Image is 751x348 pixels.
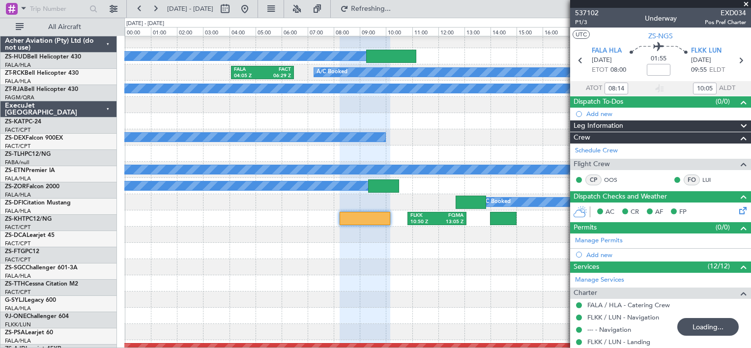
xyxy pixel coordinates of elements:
span: ZT-RCK [5,70,25,76]
div: FQMA [437,212,463,219]
a: FALA/HLA [5,207,31,215]
div: 12:00 [438,27,464,36]
a: FLKK / LUN - Landing [587,338,650,346]
a: FALA / HLA - Catering Crew [587,301,670,309]
span: ELDT [709,65,725,75]
span: Services [574,261,599,273]
a: FALA/HLA [5,61,31,69]
span: ATOT [586,84,602,93]
a: ZT-RCKBell Helicopter 430 [5,70,79,76]
div: A/C Booked [317,65,347,80]
a: FLKK/LUN [5,321,31,328]
a: ZS-KATPC-24 [5,119,41,125]
span: ZS-TTH [5,281,25,287]
span: (0/0) [716,222,730,232]
span: AF [655,207,663,217]
a: FALA/HLA [5,191,31,199]
span: ZS-NGS [648,31,673,41]
div: 15:00 [517,27,543,36]
a: ZS-TLHPC12/NG [5,151,51,157]
div: FACT [262,66,291,73]
span: (12/12) [708,261,730,271]
div: Underway [645,13,677,24]
span: ETOT [592,65,608,75]
span: 08:00 [610,65,626,75]
a: ZS-TTHCessna Citation M2 [5,281,78,287]
div: CP [585,174,602,185]
div: 16:00 [543,27,569,36]
span: Flight Crew [574,159,610,170]
span: Refreshing... [350,5,392,12]
div: 14:00 [491,27,517,36]
a: FACT/CPT [5,240,30,247]
a: ZS-DEXFalcon 900EX [5,135,63,141]
button: Refreshing... [336,1,395,17]
div: 08:00 [334,27,360,36]
span: Pos Pref Charter [705,18,746,27]
span: ZS-DEX [5,135,26,141]
a: ZT-RJABell Helicopter 430 [5,87,78,92]
span: (0/0) [716,96,730,107]
a: FALA/HLA [5,337,31,345]
a: FACT/CPT [5,224,30,231]
a: FACT/CPT [5,143,30,150]
span: ZS-DCA [5,232,27,238]
span: 01:55 [651,54,666,64]
span: ZS-FTG [5,249,25,255]
span: [DATE] [592,56,612,65]
span: ALDT [719,84,735,93]
a: FACT/CPT [5,256,30,263]
a: G-SYLJLegacy 600 [5,297,56,303]
span: FALA HLA [592,46,622,56]
div: 09:00 [360,27,386,36]
div: A/C Booked [480,195,511,209]
input: --:-- [605,83,628,94]
a: ZS-HUDBell Helicopter 430 [5,54,81,60]
div: Loading... [677,318,739,336]
div: 06:00 [282,27,308,36]
a: LUI [702,175,724,184]
div: 17:00 [569,27,595,36]
div: 10:00 [386,27,412,36]
a: ZS-DCALearjet 45 [5,232,55,238]
span: Leg Information [574,120,623,132]
a: ZS-PSALearjet 60 [5,330,53,336]
span: ZS-ZOR [5,184,26,190]
div: 10:50 Z [410,219,437,226]
a: FABA/null [5,159,29,166]
span: Permits [574,222,597,233]
a: FALA/HLA [5,78,31,85]
span: ZS-TLH [5,151,25,157]
span: EXD034 [705,8,746,18]
span: G-SYLJ [5,297,25,303]
span: 09:55 [691,65,707,75]
span: FP [679,207,687,217]
a: ZS-ETNPremier IA [5,168,55,174]
div: 03:00 [203,27,229,36]
a: Schedule Crew [575,146,618,156]
input: --:-- [693,83,717,94]
span: 9J-ONE [5,314,27,319]
div: 01:00 [151,27,177,36]
div: [DATE] - [DATE] [126,20,164,28]
a: ZS-FTGPC12 [5,249,39,255]
span: CR [631,207,639,217]
span: AC [606,207,614,217]
a: OOS [604,175,626,184]
div: Add new [586,251,746,259]
a: ZS-SGCChallenger 601-3A [5,265,78,271]
a: ZS-DFICitation Mustang [5,200,71,206]
a: Manage Permits [575,236,623,246]
span: [DATE] - [DATE] [167,4,213,13]
span: ZS-DFI [5,200,23,206]
a: ZS-KHTPC12/NG [5,216,52,222]
div: FO [684,174,700,185]
div: 04:05 Z [234,73,262,80]
a: Manage Services [575,275,624,285]
div: Add new [586,110,746,118]
div: FALA [234,66,262,73]
input: Trip Number [30,1,87,16]
span: All Aircraft [26,24,104,30]
a: FALA/HLA [5,272,31,280]
span: 537102 [575,8,599,18]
